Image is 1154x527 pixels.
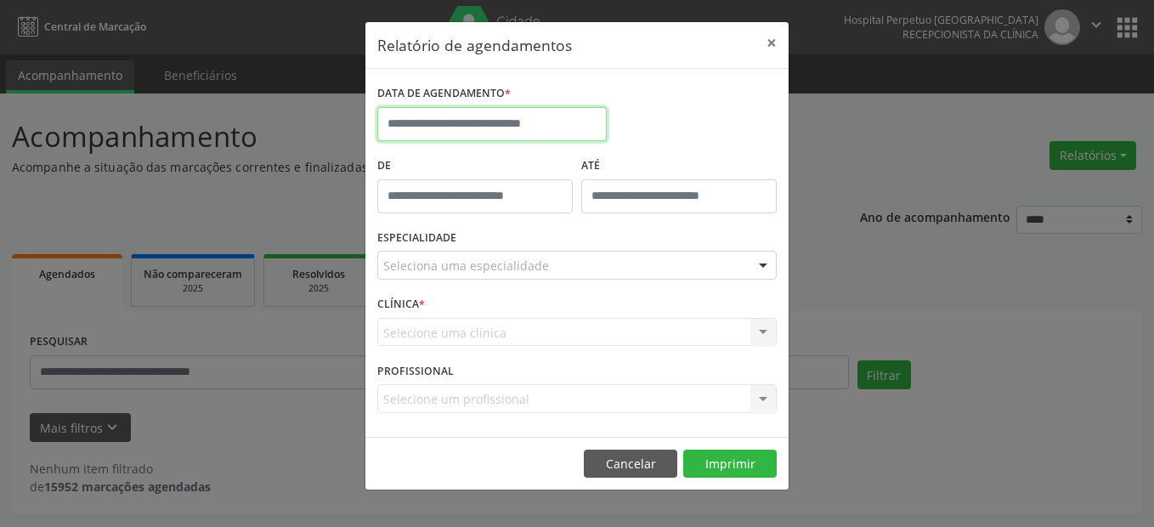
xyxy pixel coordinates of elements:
button: Close [755,22,789,64]
h5: Relatório de agendamentos [377,34,572,56]
label: PROFISSIONAL [377,358,454,384]
label: DATA DE AGENDAMENTO [377,81,511,107]
span: Seleciona uma especialidade [383,257,549,275]
label: CLÍNICA [377,292,425,318]
label: ATÉ [581,153,777,179]
button: Imprimir [683,450,777,479]
label: ESPECIALIDADE [377,225,456,252]
label: De [377,153,573,179]
button: Cancelar [584,450,677,479]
